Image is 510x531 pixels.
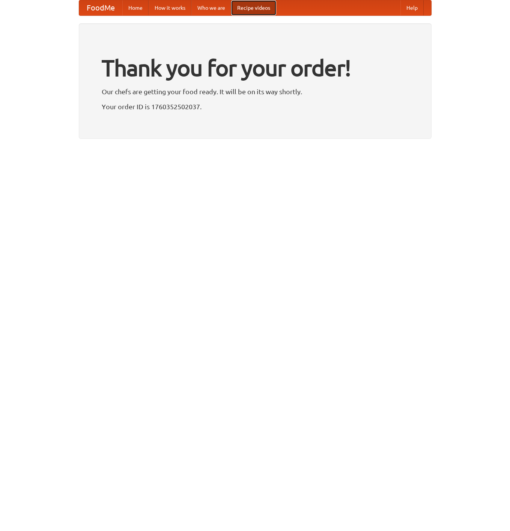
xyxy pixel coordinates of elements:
[102,86,409,97] p: Our chefs are getting your food ready. It will be on its way shortly.
[191,0,231,15] a: Who we are
[102,50,409,86] h1: Thank you for your order!
[122,0,149,15] a: Home
[102,101,409,112] p: Your order ID is 1760352502037.
[149,0,191,15] a: How it works
[79,0,122,15] a: FoodMe
[231,0,276,15] a: Recipe videos
[400,0,424,15] a: Help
